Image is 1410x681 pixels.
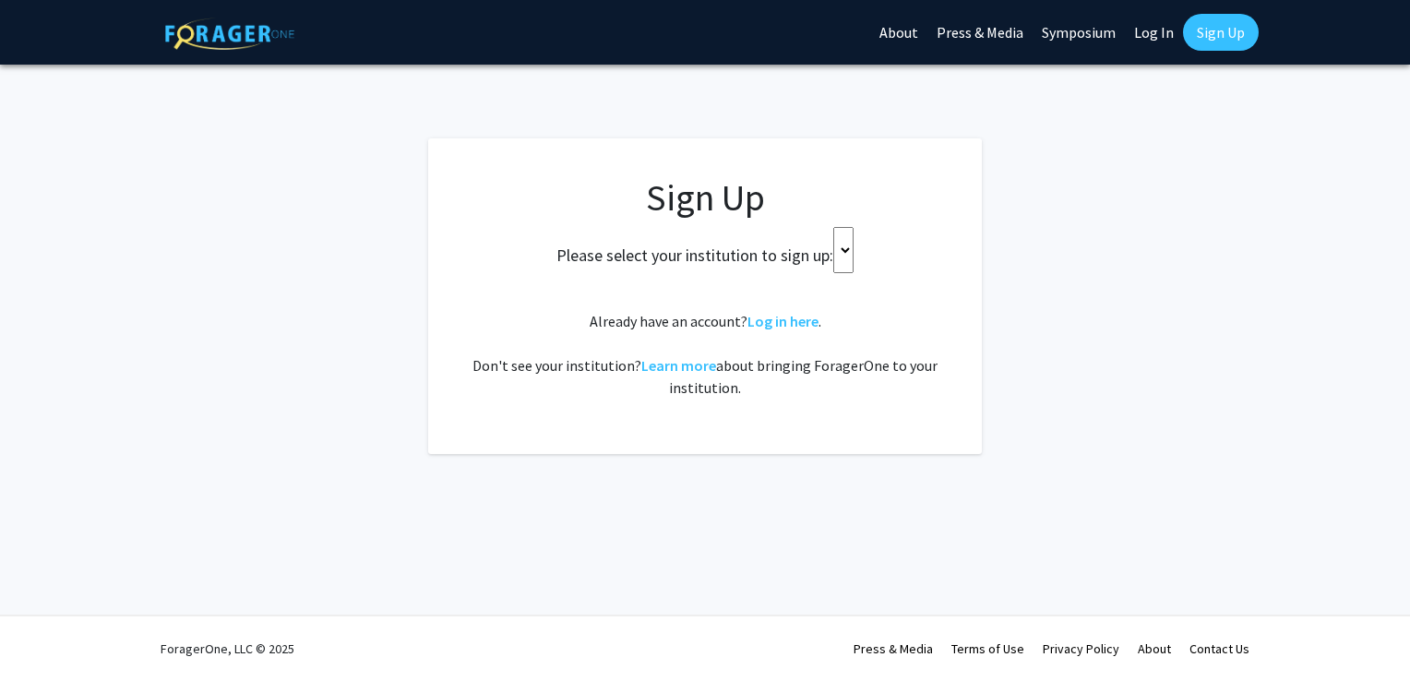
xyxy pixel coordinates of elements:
div: Already have an account? . Don't see your institution? about bringing ForagerOne to your institut... [465,310,945,399]
img: ForagerOne Logo [165,18,294,50]
a: Learn more about bringing ForagerOne to your institution [641,356,716,375]
h2: Please select your institution to sign up: [556,245,833,266]
h1: Sign Up [465,175,945,220]
a: Press & Media [854,640,933,657]
a: Terms of Use [951,640,1024,657]
a: Contact Us [1189,640,1249,657]
a: Privacy Policy [1043,640,1119,657]
a: Log in here [747,312,819,330]
a: About [1138,640,1171,657]
div: ForagerOne, LLC © 2025 [161,616,294,681]
a: Sign Up [1183,14,1259,51]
